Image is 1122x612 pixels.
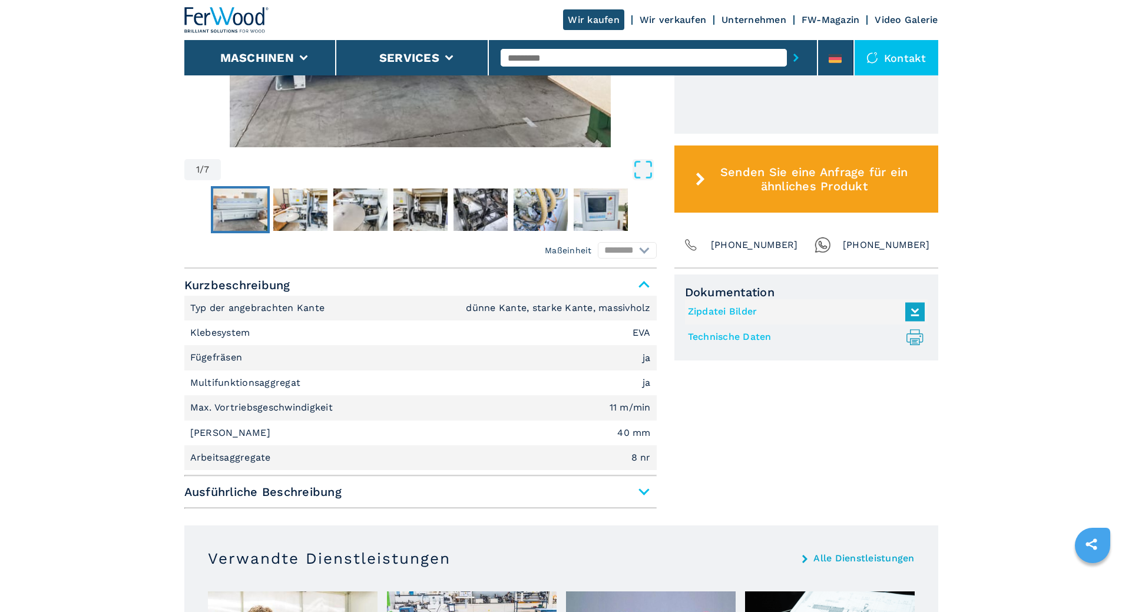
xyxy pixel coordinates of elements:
[1072,559,1113,603] iframe: Chat
[711,237,798,253] span: [PHONE_NUMBER]
[574,188,628,231] img: 91c79ab253d018e626c76b25094df2c0
[571,186,630,233] button: Go to Slide 7
[815,237,831,253] img: Whatsapp
[563,9,624,30] a: Wir kaufen
[610,403,651,412] em: 11 m/min
[271,186,330,233] button: Go to Slide 2
[333,188,388,231] img: df663613b13565850ab6638f24933612
[685,285,928,299] span: Dokumentation
[190,451,274,464] p: Arbeitsaggregate
[224,159,653,180] button: Open Fullscreen
[451,186,510,233] button: Go to Slide 5
[617,428,650,438] em: 40 mm
[190,401,336,414] p: Max. Vortriebsgeschwindigkeit
[545,244,592,256] em: Maßeinheit
[511,186,570,233] button: Go to Slide 6
[721,14,786,25] a: Unternehmen
[196,165,200,174] span: 1
[208,549,451,568] h3: Verwandte Dienstleistungen
[454,188,508,231] img: 485ed3aa9b18cefbaf3a15502c8d45b9
[190,426,274,439] p: [PERSON_NAME]
[273,188,327,231] img: 076afba4b85045ca0af7d8e47f4269d5
[200,165,204,174] span: /
[213,188,267,231] img: 583110f9e1fff22bb99554e480ec8441
[211,186,270,233] button: Go to Slide 1
[631,453,651,462] em: 8 nr
[688,327,919,347] a: Technische Daten
[683,237,699,253] img: Phone
[802,14,860,25] a: FW-Magazin
[190,326,253,339] p: Klebesystem
[813,554,914,563] a: Alle Dienstleistungen
[184,186,657,233] nav: Thumbnail Navigation
[710,165,918,193] span: Senden Sie eine Anfrage für ein ähnliches Produkt
[843,237,930,253] span: [PHONE_NUMBER]
[190,376,304,389] p: Multifunktionsaggregat
[875,14,938,25] a: Video Galerie
[220,51,294,65] button: Maschinen
[514,188,568,231] img: 9551f45c11917864b7fc68638f4172c3
[688,302,919,322] a: Zipdatei Bilder
[393,188,448,231] img: 96313158eabb1acfcc60abc32de1b965
[787,44,805,71] button: submit-button
[190,302,328,315] p: Typ der angebrachten Kante
[184,481,657,502] span: Ausführliche Beschreibung
[331,186,390,233] button: Go to Slide 3
[1077,530,1106,559] a: sharethis
[674,145,938,213] button: Senden Sie eine Anfrage für ein ähnliches Produkt
[184,7,269,33] img: Ferwood
[466,303,650,313] em: dünne Kante, starke Kante, massivholz
[184,296,657,471] div: Kurzbeschreibung
[643,353,651,363] em: ja
[391,186,450,233] button: Go to Slide 4
[640,14,706,25] a: Wir verkaufen
[855,40,938,75] div: Kontakt
[633,328,651,338] em: EVA
[866,52,878,64] img: Kontakt
[379,51,439,65] button: Services
[643,378,651,388] em: ja
[190,351,246,364] p: Fügefräsen
[184,274,657,296] span: Kurzbeschreibung
[204,165,209,174] span: 7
